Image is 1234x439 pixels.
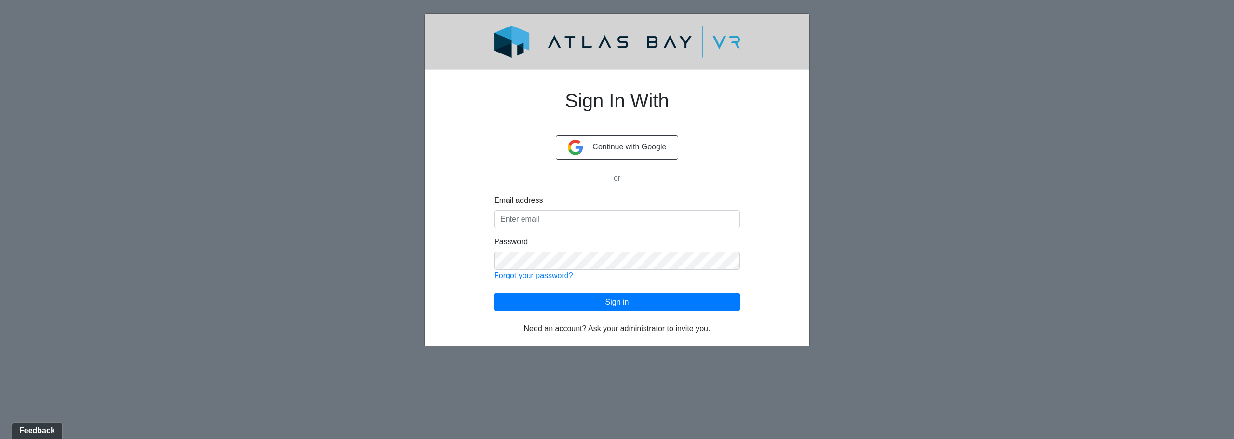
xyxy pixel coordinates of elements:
[7,420,64,439] iframe: Ybug feedback widget
[524,324,711,333] span: Need an account? Ask your administrator to invite you.
[494,78,740,135] h1: Sign In With
[494,271,573,279] a: Forgot your password?
[592,143,666,151] span: Continue with Google
[494,210,740,228] input: Enter email
[471,26,763,58] img: logo
[494,195,543,206] label: Email address
[610,174,624,182] span: or
[556,135,679,160] button: Continue with Google
[723,213,734,225] keeper-lock: Open Keeper Popup
[494,293,740,311] button: Sign in
[494,236,528,248] label: Password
